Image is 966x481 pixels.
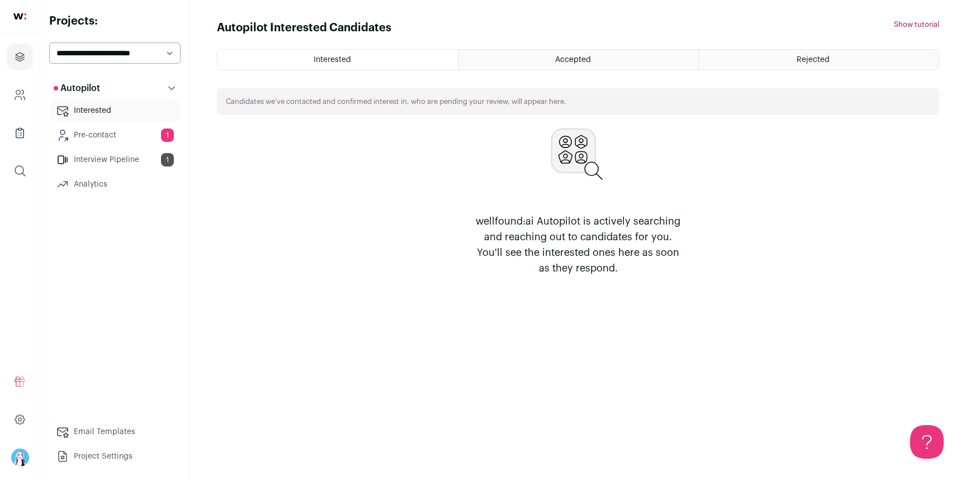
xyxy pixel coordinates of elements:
img: wellfound-shorthand-0d5821cbd27db2630d0214b213865d53afaa358527fdda9d0ea32b1df1b89c2c.svg [13,13,26,20]
a: Interested [49,99,181,122]
a: Pre-contact1 [49,124,181,146]
h2: Projects: [49,13,181,29]
button: Show tutorial [894,20,939,29]
button: Open dropdown [11,449,29,466]
span: Rejected [797,56,830,64]
span: Accepted [555,56,591,64]
a: Company and ATS Settings [7,82,33,108]
a: Project Settings [49,445,181,468]
button: Autopilot [49,77,181,99]
a: Company Lists [7,120,33,146]
p: wellfound:ai Autopilot is actively searching and reaching out to candidates for you. You'll see t... [471,213,685,276]
a: Rejected [699,50,939,70]
h1: Autopilot Interested Candidates [217,20,391,36]
a: Analytics [49,173,181,196]
a: Interview Pipeline1 [49,149,181,171]
p: Candidates we’ve contacted and confirmed interest in, who are pending your review, will appear here. [226,97,566,106]
span: 1 [161,153,174,166]
p: Autopilot [54,82,100,95]
a: Email Templates [49,421,181,443]
span: Interested [314,56,351,64]
a: Projects [7,44,33,70]
span: 1 [161,128,174,142]
iframe: Help Scout Beacon - Open [910,425,944,459]
img: 17519023-medium_jpg [11,449,29,466]
a: Accepted [458,50,698,70]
